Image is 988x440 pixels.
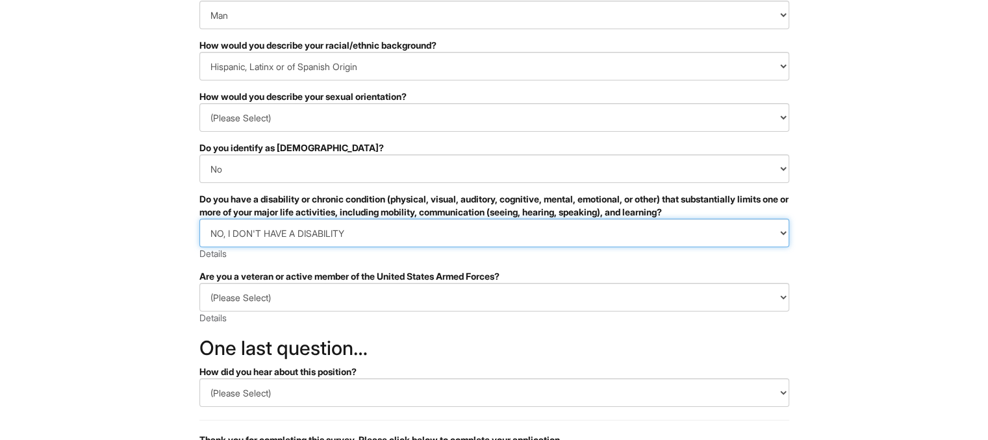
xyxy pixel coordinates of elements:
[199,141,789,154] div: Do you identify as [DEMOGRAPHIC_DATA]?
[199,90,789,103] div: How would you describe your sexual orientation?
[199,1,789,29] select: How would you describe your gender identity?
[199,52,789,80] select: How would you describe your racial/ethnic background?
[199,312,227,323] a: Details
[199,283,789,312] select: Are you a veteran or active member of the United States Armed Forces?
[199,378,789,407] select: How did you hear about this position?
[199,365,789,378] div: How did you hear about this position?
[199,39,789,52] div: How would you describe your racial/ethnic background?
[199,154,789,183] select: Do you identify as transgender?
[199,103,789,132] select: How would you describe your sexual orientation?
[199,270,789,283] div: Are you a veteran or active member of the United States Armed Forces?
[199,337,789,359] h2: One last question…
[199,219,789,247] select: Do you have a disability or chronic condition (physical, visual, auditory, cognitive, mental, emo...
[199,248,227,259] a: Details
[199,193,789,219] div: Do you have a disability or chronic condition (physical, visual, auditory, cognitive, mental, emo...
